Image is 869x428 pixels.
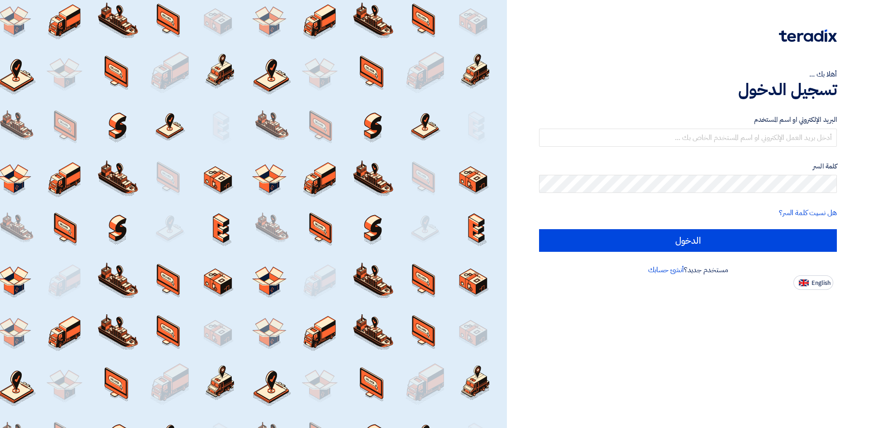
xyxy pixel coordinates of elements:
a: أنشئ حسابك [648,264,684,275]
input: أدخل بريد العمل الإلكتروني او اسم المستخدم الخاص بك ... [539,129,837,147]
img: Teradix logo [779,29,837,42]
a: هل نسيت كلمة السر؟ [779,207,837,218]
input: الدخول [539,229,837,252]
label: كلمة السر [539,161,837,172]
div: مستخدم جديد؟ [539,264,837,275]
h1: تسجيل الدخول [539,80,837,100]
span: English [812,280,831,286]
label: البريد الإلكتروني او اسم المستخدم [539,115,837,125]
div: أهلا بك ... [539,69,837,80]
img: en-US.png [799,279,809,286]
button: English [793,275,833,290]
